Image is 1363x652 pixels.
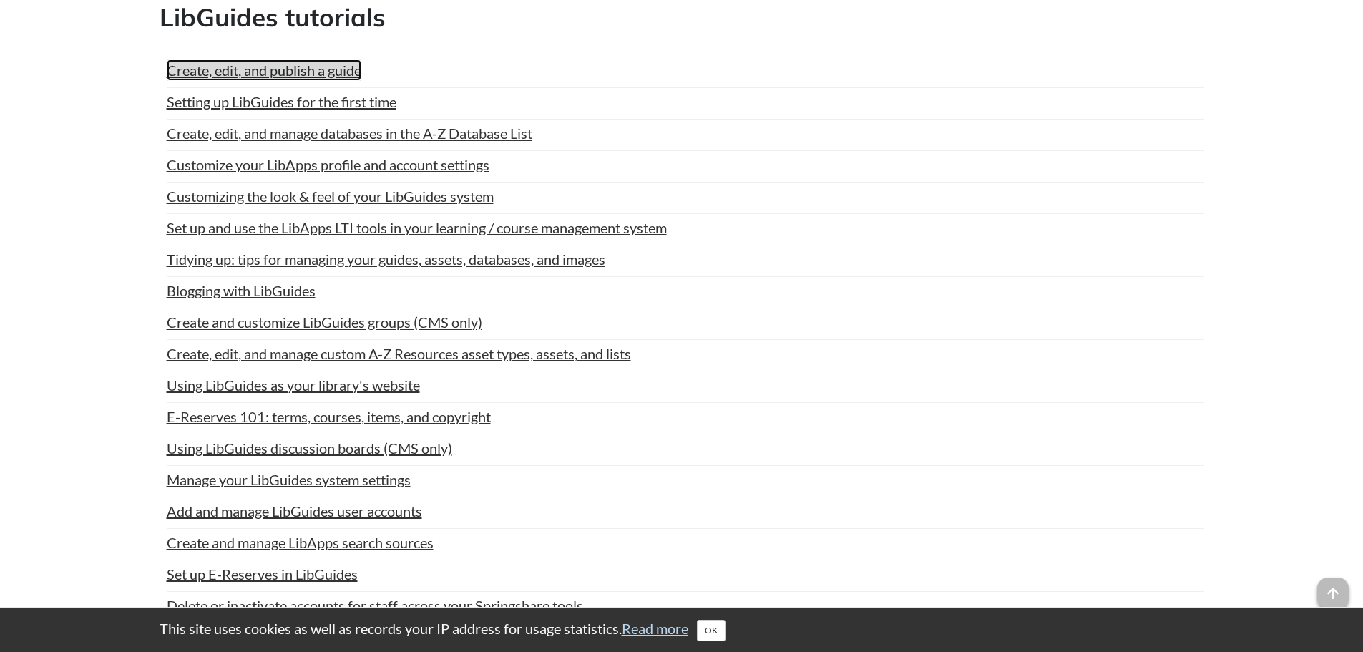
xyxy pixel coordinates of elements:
[167,532,434,553] a: Create and manage LibApps search sources
[167,91,396,112] a: Setting up LibGuides for the first time
[167,185,494,207] a: Customizing the look & feel of your LibGuides system
[167,311,482,333] a: Create and customize LibGuides groups (CMS only)
[697,620,726,641] button: Close
[167,248,605,270] a: Tidying up: tips for managing your guides, assets, databases, and images
[167,122,532,144] a: Create, edit, and manage databases in the A-Z Database List
[622,620,688,637] a: Read more
[167,406,491,427] a: E-Reserves 101: terms, courses, items, and copyright
[167,374,420,396] a: Using LibGuides as your library's website
[1317,579,1349,596] a: arrow_upward
[167,437,452,459] a: Using LibGuides discussion boards (CMS only)
[167,217,667,238] a: Set up and use the LibApps LTI tools in your learning / course management system
[167,563,358,585] a: Set up E-Reserves in LibGuides
[167,280,316,301] a: Blogging with LibGuides
[167,343,631,364] a: Create, edit, and manage custom A-Z Resources asset types, assets, and lists
[1317,578,1349,609] span: arrow_upward
[167,469,411,490] a: Manage your LibGuides system settings
[167,500,422,522] a: Add and manage LibGuides user accounts
[167,154,489,175] a: Customize your LibApps profile and account settings
[145,618,1218,641] div: This site uses cookies as well as records your IP address for usage statistics.
[167,59,361,81] a: Create, edit, and publish a guide
[167,595,583,616] a: Delete or inactivate accounts for staff across your Springshare tools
